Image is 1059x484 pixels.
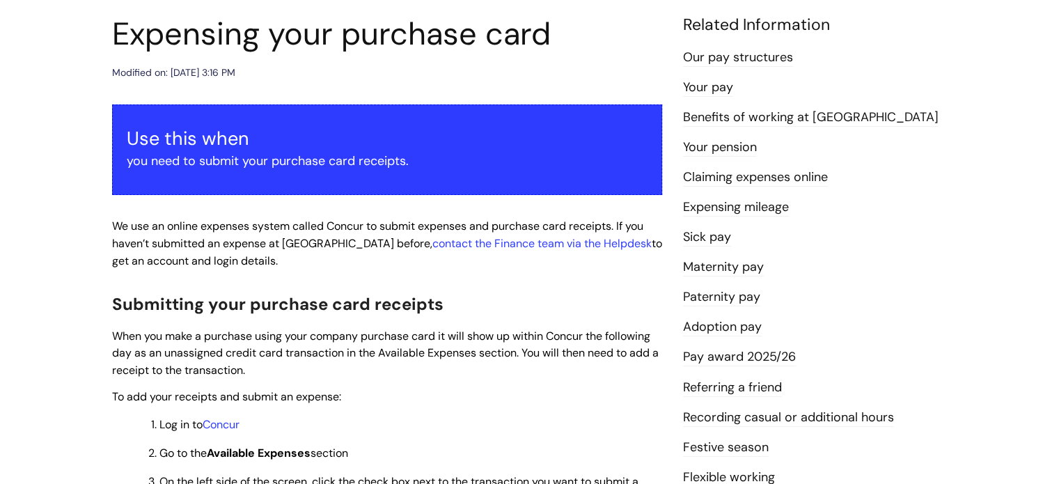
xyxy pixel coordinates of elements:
a: Festive season [683,439,769,457]
a: Referring a friend [683,379,782,397]
h1: Expensing your purchase card [112,15,662,53]
span: When you make a purchase using your company purchase card it will show up within Concur the follo... [112,329,659,378]
p: you need to submit your purchase card receipts. [127,150,648,172]
div: Modified on: [DATE] 3:16 PM [112,64,235,81]
a: Our pay structures [683,49,793,67]
a: Recording casual or additional hours [683,409,894,427]
a: Your pension [683,139,757,157]
strong: Available Expenses [207,446,311,460]
span: Log in to [159,417,240,432]
a: Maternity pay [683,258,764,276]
span: To add your receipts and submit an expense: [112,389,341,404]
a: contact the Finance team via the Helpdesk [432,236,652,251]
a: Adoption pay [683,318,762,336]
a: Pay award 2025/26 [683,348,796,366]
span: We use an online expenses system called Concur to submit expenses and purchase card receipts. If ... [112,219,662,268]
a: Your pay [683,79,733,97]
h4: Related Information [683,15,948,35]
a: Expensing mileage [683,198,789,217]
a: Claiming expenses online [683,169,828,187]
a: Benefits of working at [GEOGRAPHIC_DATA] [683,109,939,127]
a: Sick pay [683,228,731,247]
span: Submitting your purchase card receipts [112,293,444,315]
a: Paternity pay [683,288,760,306]
h3: Use this when [127,127,648,150]
span: Go to the section [159,446,348,460]
a: Concur [203,417,240,432]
